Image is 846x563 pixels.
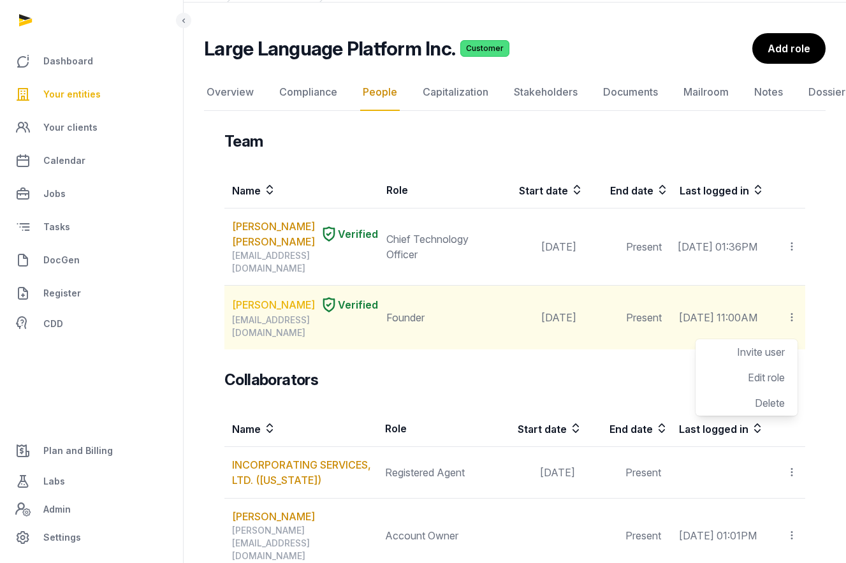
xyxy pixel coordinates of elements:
span: Tasks [43,219,70,235]
a: Calendar [10,145,173,176]
a: Notes [752,74,785,111]
span: [DATE] 11:00AM [679,311,757,324]
th: Start date [494,411,583,447]
span: Your clients [43,120,98,135]
span: [DATE] 01:36PM [678,240,757,253]
span: Customer [460,40,509,57]
a: Your entities [10,79,173,110]
a: [PERSON_NAME] [232,509,315,524]
a: Stakeholders [511,74,580,111]
a: Labs [10,466,173,497]
a: [PERSON_NAME] [PERSON_NAME] [232,219,315,249]
th: Name [224,172,379,208]
span: Verified [338,297,378,312]
th: Start date [496,172,584,208]
h2: Large Language Platform Inc. [204,37,455,60]
a: Mailroom [681,74,731,111]
a: Jobs [10,179,173,209]
a: Register [10,278,173,309]
a: Settings [10,522,173,553]
a: Your clients [10,112,173,143]
a: Capitalization [420,74,491,111]
a: INCORPORATING SERVICES, LTD. ([US_STATE]) [232,458,371,486]
span: Verified [338,226,378,242]
th: Last logged in [669,172,765,208]
td: [DATE] [496,286,584,350]
td: Chief Technology Officer [379,208,496,286]
td: [DATE] [496,208,584,286]
span: Admin [43,502,71,517]
h3: Team [224,131,263,152]
a: [PERSON_NAME] [232,297,315,312]
span: Present [625,529,661,542]
td: Founder [379,286,496,350]
span: Dashboard [43,54,93,69]
span: Delete [755,397,785,409]
span: Settings [43,530,81,545]
span: Plan and Billing [43,443,113,458]
a: Overview [204,74,256,111]
th: End date [584,172,669,208]
a: Documents [601,74,660,111]
span: DocGen [43,252,80,268]
span: Invite user [737,346,785,358]
a: Add role [752,33,826,64]
th: Role [377,411,494,447]
span: Your entities [43,87,101,102]
a: Dashboard [10,46,173,77]
a: Tasks [10,212,173,242]
a: CDD [10,311,173,337]
th: Name [224,411,377,447]
th: Last logged in [669,411,764,447]
span: Labs [43,474,65,489]
span: CDD [43,316,63,332]
a: Admin [10,497,173,522]
span: [DATE] 01:01PM [679,529,757,542]
div: [EMAIL_ADDRESS][DOMAIN_NAME] [232,314,378,339]
div: [PERSON_NAME][EMAIL_ADDRESS][DOMAIN_NAME] [232,524,377,562]
span: Register [43,286,81,301]
td: Registered Agent [377,447,494,499]
h3: Collaborators [224,370,318,390]
span: Present [626,240,662,253]
span: Present [626,311,662,324]
th: Role [379,172,496,208]
a: People [360,74,400,111]
a: DocGen [10,245,173,275]
span: Calendar [43,153,85,168]
span: Edit role [748,371,785,384]
td: [DATE] [494,447,583,499]
nav: Tabs [204,74,826,111]
div: [EMAIL_ADDRESS][DOMAIN_NAME] [232,249,378,275]
a: Compliance [277,74,340,111]
a: Plan and Billing [10,435,173,466]
span: Present [625,466,661,479]
span: Jobs [43,186,66,201]
th: End date [583,411,669,447]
